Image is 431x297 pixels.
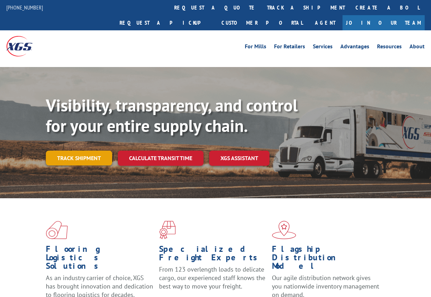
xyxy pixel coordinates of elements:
[159,221,176,239] img: xgs-icon-focused-on-flooring-red
[46,245,154,274] h1: Flooring Logistics Solutions
[272,221,296,239] img: xgs-icon-flagship-distribution-model-red
[216,15,308,30] a: Customer Portal
[46,94,298,137] b: Visibility, transparency, and control for your entire supply chain.
[377,44,402,51] a: Resources
[46,221,68,239] img: xgs-icon-total-supply-chain-intelligence-red
[308,15,342,30] a: Agent
[159,265,267,297] p: From 123 overlength loads to delicate cargo, our experienced staff knows the best way to move you...
[159,245,267,265] h1: Specialized Freight Experts
[274,44,305,51] a: For Retailers
[6,4,43,11] a: [PHONE_NUMBER]
[313,44,333,51] a: Services
[114,15,216,30] a: Request a pickup
[409,44,425,51] a: About
[118,151,204,166] a: Calculate transit time
[340,44,369,51] a: Advantages
[342,15,425,30] a: Join Our Team
[245,44,266,51] a: For Mills
[209,151,269,166] a: XGS ASSISTANT
[46,151,112,165] a: Track shipment
[272,245,380,274] h1: Flagship Distribution Model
